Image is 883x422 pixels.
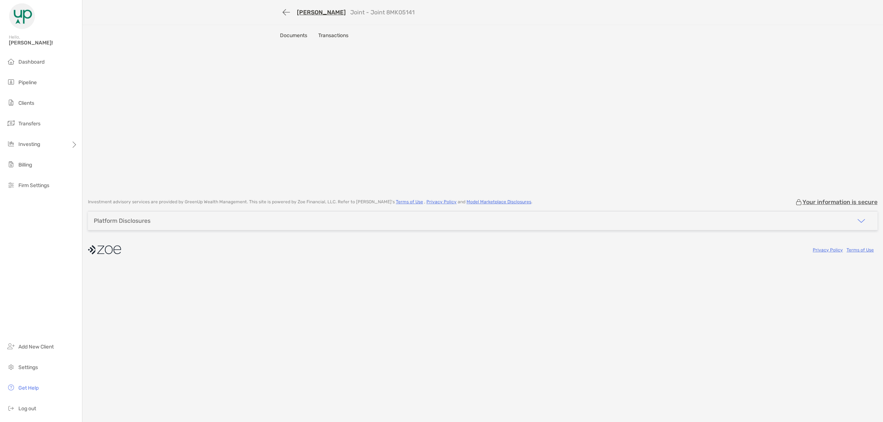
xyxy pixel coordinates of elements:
img: dashboard icon [7,57,15,66]
p: Your information is secure [802,199,877,205]
a: Privacy Policy [426,199,457,204]
img: add_new_client icon [7,342,15,351]
p: Joint - Joint 8MK05141 [350,9,415,16]
img: clients icon [7,98,15,107]
span: Get Help [18,385,39,391]
a: Terms of Use [847,247,874,253]
span: Billing [18,162,32,168]
span: Investing [18,141,40,147]
a: Terms of Use [396,199,423,204]
div: Platform Disclosures [94,217,150,224]
a: [PERSON_NAME] [297,9,346,16]
img: transfers icon [7,119,15,128]
a: Transactions [318,32,348,40]
img: Zoe Logo [9,3,35,29]
span: Add New Client [18,344,54,350]
img: settings icon [7,362,15,371]
a: Documents [280,32,307,40]
img: logout icon [7,404,15,412]
img: billing icon [7,160,15,169]
img: firm-settings icon [7,180,15,189]
a: Model Marketplace Disclosures [467,199,531,204]
span: Dashboard [18,59,45,65]
p: Investment advisory services are provided by GreenUp Wealth Management . This site is powered by ... [88,199,532,205]
span: Firm Settings [18,182,49,189]
span: Log out [18,405,36,412]
img: icon arrow [857,217,866,225]
span: Pipeline [18,79,37,86]
span: Settings [18,364,38,371]
a: Privacy Policy [813,247,843,253]
span: [PERSON_NAME]! [9,40,78,46]
img: investing icon [7,139,15,148]
span: Transfers [18,121,40,127]
img: pipeline icon [7,78,15,86]
img: get-help icon [7,383,15,392]
span: Clients [18,100,34,106]
img: company logo [88,242,121,258]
